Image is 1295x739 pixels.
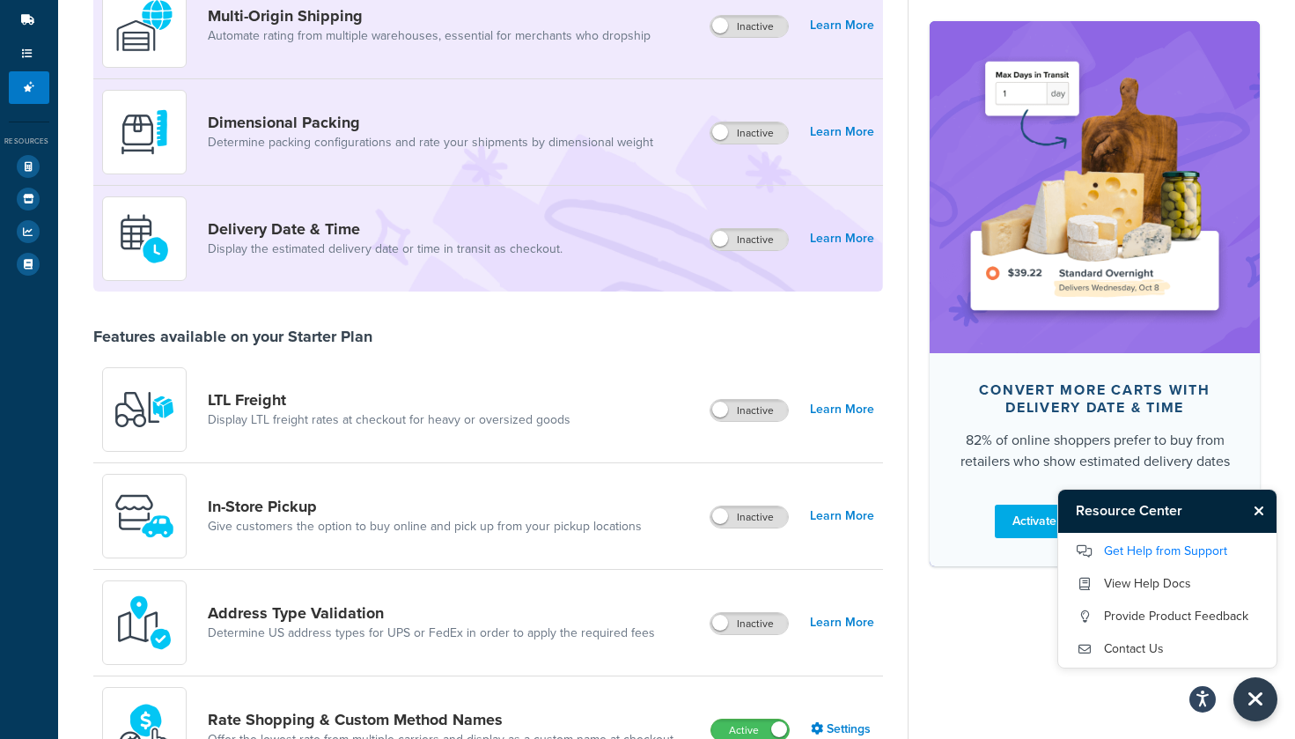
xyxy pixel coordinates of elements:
[208,497,642,516] a: In-Store Pickup
[9,38,49,70] li: Shipping Rules
[9,216,49,248] li: Analytics
[710,613,788,634] label: Inactive
[710,122,788,144] label: Inactive
[1076,537,1259,565] a: Get Help from Support
[810,13,874,38] a: Learn More
[1076,602,1259,631] a: Provide Product Feedback
[114,101,175,163] img: DTVBYsAAAAAASUVORK5CYII=
[208,390,570,410] a: LTL Freight
[114,485,175,547] img: wfgcfpwTIucLEAAAAASUVORK5CYII=
[9,151,49,182] li: Test Your Rates
[114,379,175,440] img: y79ZsPf0fXUFUhFXDzUgf+ktZg5F2+ohG75+v3d2s1D9TjoU8PiyCIluIjV41seZevKCRuEjTPPOKHJsQcmKCXGdfprl3L4q7...
[956,48,1233,326] img: feature-image-ddt-36eae7f7280da8017bfb280eaccd9c446f90b1fe08728e4019434db127062ab4.png
[1058,490,1246,532] h3: Resource Center
[208,624,655,642] a: Determine US address types for UPS or FedEx in order to apply the required fees
[114,208,175,270] img: gfkeb5ejjkALwAAAABJRU5ErkJggg==
[208,603,655,623] a: Address Type Validation
[1246,500,1277,521] button: Close Resource Center
[208,134,653,151] a: Determine packing configurations and rate your shipments by dimensional weight
[208,113,653,132] a: Dimensional Packing
[710,16,788,37] label: Inactive
[208,6,651,26] a: Multi-Origin Shipping
[208,710,673,729] a: Rate Shopping & Custom Method Names
[208,240,563,258] a: Display the estimated delivery date or time in transit as checkout.
[810,397,874,422] a: Learn More
[1076,635,1259,663] a: Contact Us
[710,506,788,528] label: Inactive
[810,226,874,251] a: Learn More
[995,504,1195,537] a: Activate Delivery Date & Time
[810,120,874,144] a: Learn More
[9,71,49,104] li: Advanced Features
[9,183,49,215] li: Marketplace
[810,610,874,635] a: Learn More
[958,381,1232,416] div: Convert more carts with delivery date & time
[1076,570,1259,598] a: View Help Docs
[93,327,372,346] div: Features available on your Starter Plan
[208,518,642,536] a: Give customers the option to buy online and pick up from your pickup locations
[710,229,788,250] label: Inactive
[9,4,49,37] li: Carriers
[958,429,1232,471] div: 82% of online shoppers prefer to buy from retailers who show estimated delivery dates
[710,400,788,421] label: Inactive
[208,219,563,239] a: Delivery Date & Time
[9,248,49,280] li: Help Docs
[114,592,175,654] img: kIG8fy0lQAAAABJRU5ErkJggg==
[810,504,874,528] a: Learn More
[1233,677,1277,721] button: Close Resource Center
[208,411,570,429] a: Display LTL freight rates at checkout for heavy or oversized goods
[208,27,651,45] a: Automate rating from multiple warehouses, essential for merchants who dropship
